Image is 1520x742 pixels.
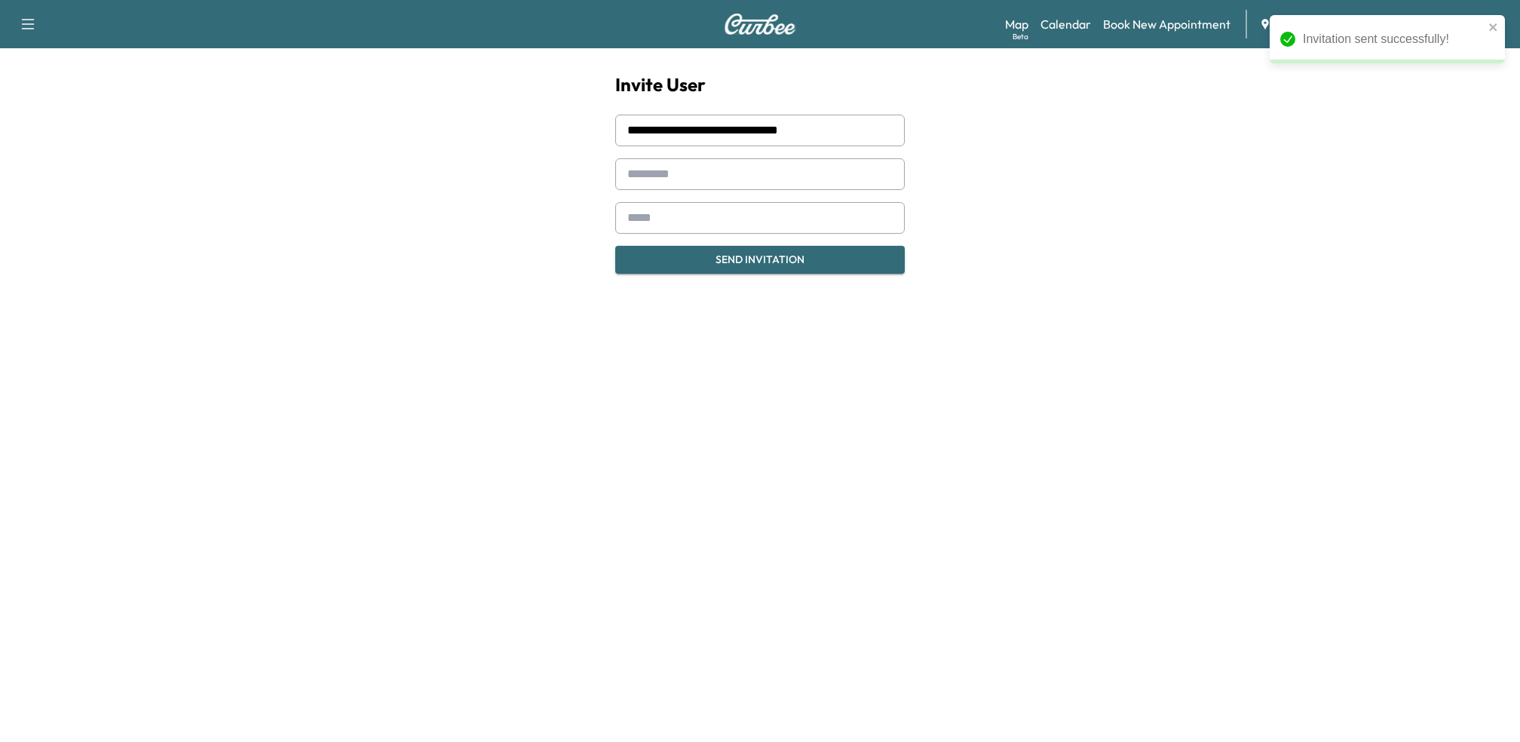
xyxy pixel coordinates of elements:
[615,72,905,97] h1: Invite User
[1303,30,1484,48] div: Invitation sent successfully!
[1005,15,1028,33] a: MapBeta
[615,246,905,274] button: Send Invitation
[1103,15,1230,33] a: Book New Appointment
[1013,31,1028,42] div: Beta
[1488,21,1499,33] button: close
[724,14,796,35] img: Curbee Logo
[1040,15,1091,33] a: Calendar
